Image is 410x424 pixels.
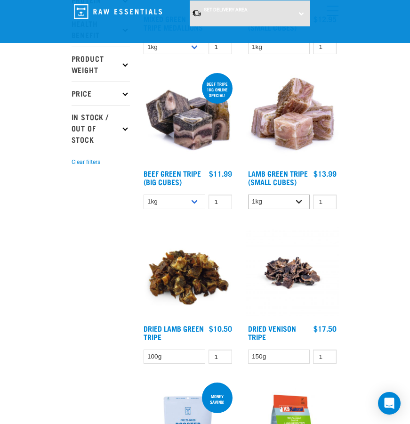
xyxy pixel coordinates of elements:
[313,195,337,209] input: 1
[378,392,401,415] div: Open Intercom Messenger
[246,226,339,319] img: Dried Vension Tripe 1691
[72,47,130,82] p: Product Weight
[209,40,232,55] input: 1
[72,105,130,151] p: In Stock / Out Of Stock
[209,324,232,333] div: $10.50
[314,169,337,178] div: $13.99
[204,7,248,12] span: Set Delivery Area
[313,350,337,364] input: 1
[141,71,234,164] img: 1044 Green Tripe Beef
[202,389,233,409] div: Money saving!
[192,9,201,17] img: van-moving.png
[144,171,201,184] a: Beef Green Tripe (Big Cubes)
[72,82,130,105] p: Price
[141,226,234,319] img: Pile Of Dried Lamb Tripe For Pets
[209,350,232,364] input: 1
[202,77,233,102] div: Beef tripe 1kg online special!
[248,171,308,184] a: Lamb Green Tripe (Small Cubes)
[248,326,296,339] a: Dried Venison Tripe
[144,326,204,339] a: Dried Lamb Green Tripe
[72,158,100,166] button: Clear filters
[246,71,339,164] img: 1133 Green Tripe Lamb Small Cubes 01
[74,4,162,19] img: Raw Essentials Logo
[209,195,232,209] input: 1
[209,169,232,178] div: $11.99
[313,40,337,55] input: 1
[314,324,337,333] div: $17.50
